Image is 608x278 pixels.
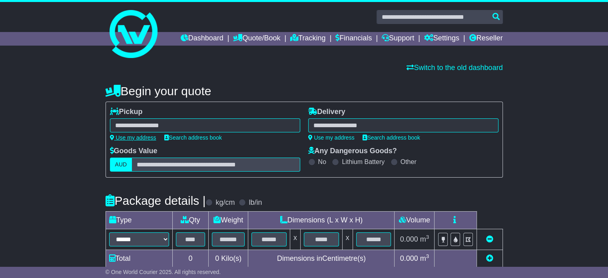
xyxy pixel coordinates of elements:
[106,84,503,98] h4: Begin your quote
[110,108,143,116] label: Pickup
[106,250,172,268] td: Total
[486,254,493,262] a: Add new item
[308,108,345,116] label: Delivery
[164,134,222,141] a: Search address book
[382,32,414,46] a: Support
[215,198,235,207] label: kg/cm
[106,269,221,275] span: © One World Courier 2025. All rights reserved.
[209,250,248,268] td: Kilo(s)
[110,147,157,156] label: Goods Value
[172,250,209,268] td: 0
[318,158,326,166] label: No
[106,212,172,229] td: Type
[420,254,429,262] span: m
[110,158,132,172] label: AUD
[400,254,418,262] span: 0.000
[424,32,459,46] a: Settings
[342,229,353,250] td: x
[420,235,429,243] span: m
[401,158,417,166] label: Other
[363,134,420,141] a: Search address book
[407,64,502,72] a: Switch to the old dashboard
[248,250,395,268] td: Dimensions in Centimetre(s)
[209,212,248,229] td: Weight
[395,212,435,229] td: Volume
[469,32,502,46] a: Reseller
[110,134,156,141] a: Use my address
[308,147,397,156] label: Any Dangerous Goods?
[172,212,209,229] td: Qty
[426,234,429,240] sup: 3
[248,212,395,229] td: Dimensions (L x W x H)
[426,253,429,259] sup: 3
[400,235,418,243] span: 0.000
[290,229,300,250] td: x
[342,158,385,166] label: Lithium Battery
[249,198,262,207] label: lb/in
[233,32,280,46] a: Quote/Book
[308,134,355,141] a: Use my address
[486,235,493,243] a: Remove this item
[335,32,372,46] a: Financials
[106,194,206,207] h4: Package details |
[181,32,223,46] a: Dashboard
[215,254,219,262] span: 0
[290,32,325,46] a: Tracking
